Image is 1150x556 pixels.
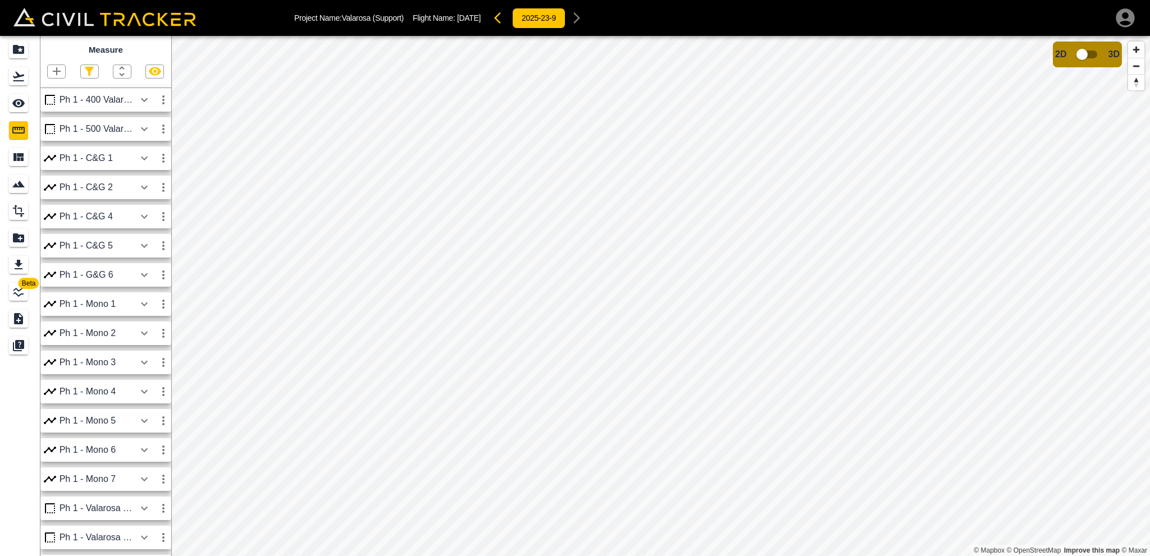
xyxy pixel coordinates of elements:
[1128,42,1144,58] button: Zoom in
[1121,546,1147,554] a: Maxar
[413,13,481,22] p: Flight Name:
[1108,49,1120,59] span: 3D
[457,13,481,22] span: [DATE]
[294,13,404,22] p: Project Name: Valarosa (Support)
[974,546,1005,554] a: Mapbox
[1128,58,1144,74] button: Zoom out
[1128,74,1144,90] button: Reset bearing to north
[512,8,565,29] button: 2025-23-9
[1055,49,1066,59] span: 2D
[13,8,196,26] img: Civil Tracker
[171,36,1150,556] canvas: Map
[1007,546,1061,554] a: OpenStreetMap
[1064,546,1120,554] a: Map feedback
